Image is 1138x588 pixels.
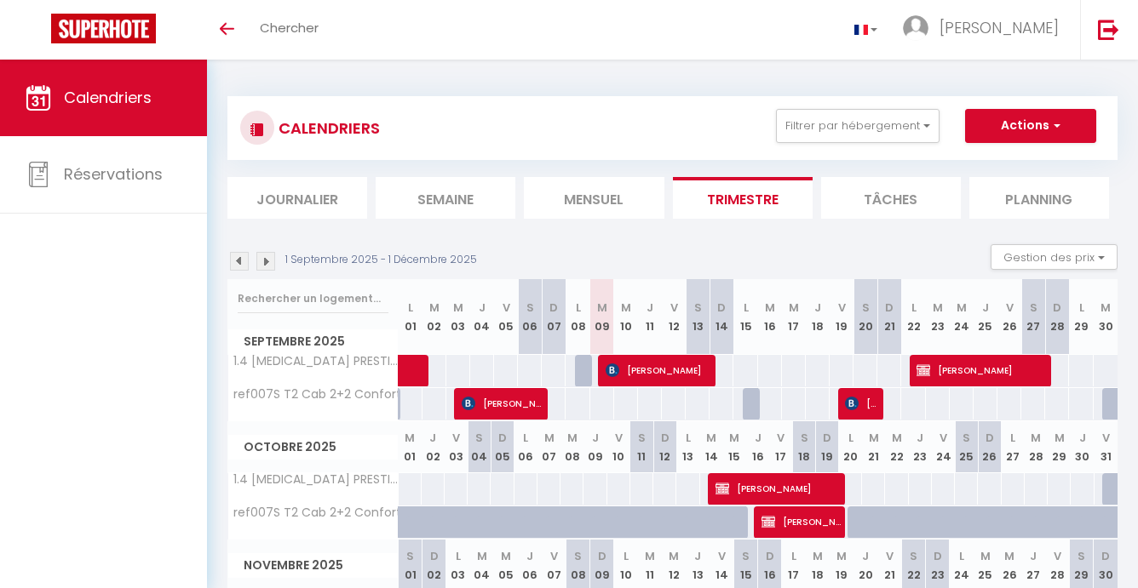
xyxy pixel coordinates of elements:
[526,300,534,316] abbr: S
[1048,421,1071,473] th: 29
[742,548,750,564] abbr: S
[986,430,994,446] abbr: D
[408,300,413,316] abbr: L
[933,300,943,316] abbr: M
[638,279,662,355] th: 11
[231,388,401,401] span: ref007S T2 Cab 2+2 Confort
[491,421,514,473] th: 05
[64,87,152,108] span: Calendriers
[446,279,470,355] th: 03
[718,548,726,564] abbr: V
[597,300,607,316] abbr: M
[706,430,716,446] abbr: M
[606,354,709,386] span: [PERSON_NAME]
[475,430,483,446] abbr: S
[669,548,679,564] abbr: M
[430,548,439,564] abbr: D
[765,300,775,316] abbr: M
[934,548,942,564] abbr: D
[755,430,762,446] abbr: J
[969,177,1109,219] li: Planning
[997,279,1021,355] th: 26
[813,548,823,564] abbr: M
[926,279,950,355] th: 23
[965,109,1096,143] button: Actions
[991,244,1118,270] button: Gestion des prix
[645,548,655,564] abbr: M
[64,163,163,185] span: Réservations
[231,506,401,519] span: ref007S T2 Cab 2+2 Confort
[1031,430,1041,446] abbr: M
[769,421,792,473] th: 17
[814,300,821,316] abbr: J
[638,430,646,446] abbr: S
[576,300,581,316] abbr: L
[453,300,463,316] abbr: M
[903,15,928,41] img: ...
[717,300,726,316] abbr: D
[823,430,831,446] abbr: D
[816,421,839,473] th: 19
[1079,300,1084,316] abbr: L
[1069,279,1093,355] th: 29
[662,279,686,355] th: 12
[686,430,691,446] abbr: L
[477,548,487,564] abbr: M
[892,430,902,446] abbr: M
[777,430,785,446] abbr: V
[1101,300,1111,316] abbr: M
[228,329,398,354] span: Septembre 2025
[1101,548,1110,564] abbr: D
[782,279,806,355] th: 17
[886,548,894,564] abbr: V
[544,430,555,446] abbr: M
[950,279,974,355] th: 24
[1054,548,1061,564] abbr: V
[744,300,749,316] abbr: L
[963,430,970,446] abbr: S
[839,421,862,473] th: 20
[1094,279,1118,355] th: 30
[940,17,1059,38] span: [PERSON_NAME]
[869,430,879,446] abbr: M
[228,435,398,460] span: Octobre 2025
[838,300,846,316] abbr: V
[549,300,558,316] abbr: D
[716,472,842,505] span: [PERSON_NAME]
[955,421,978,473] th: 25
[862,300,870,316] abbr: S
[452,430,460,446] abbr: V
[405,430,415,446] abbr: M
[406,548,414,564] abbr: S
[1078,548,1085,564] abbr: S
[723,421,746,473] th: 15
[862,421,885,473] th: 21
[700,421,723,473] th: 14
[694,548,701,564] abbr: J
[673,177,813,219] li: Trimestre
[806,279,830,355] th: 18
[514,421,537,473] th: 06
[789,300,799,316] abbr: M
[1025,421,1048,473] th: 28
[399,421,422,473] th: 01
[503,300,510,316] abbr: V
[1053,300,1061,316] abbr: D
[1030,548,1037,564] abbr: J
[911,300,917,316] abbr: L
[1010,430,1015,446] abbr: L
[729,430,739,446] abbr: M
[607,421,630,473] th: 10
[848,430,853,446] abbr: L
[566,279,589,355] th: 08
[526,548,533,564] abbr: J
[445,421,468,473] th: 03
[621,300,631,316] abbr: M
[917,430,923,446] abbr: J
[470,279,494,355] th: 04
[974,279,997,355] th: 25
[686,279,710,355] th: 13
[567,430,578,446] abbr: M
[758,279,782,355] th: 16
[501,548,511,564] abbr: M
